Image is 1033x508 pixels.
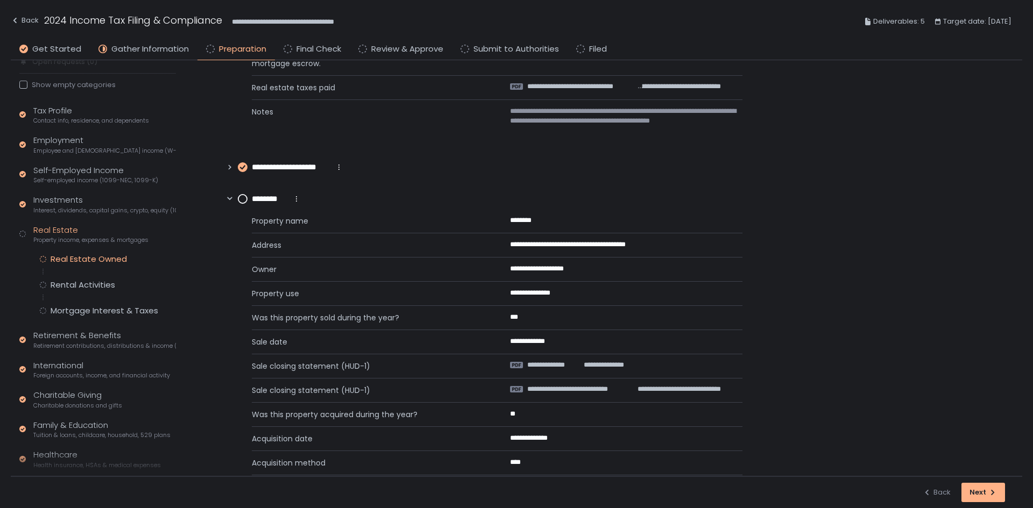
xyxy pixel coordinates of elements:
[252,433,484,444] span: Acquisition date
[589,43,607,55] span: Filed
[33,194,176,214] div: Investments
[33,449,161,469] div: Healthcare
[33,461,161,469] span: Health insurance, HSAs & medical expenses
[252,264,484,275] span: Owner
[33,134,176,155] div: Employment
[33,164,158,185] div: Self-Employed Income
[252,385,484,396] span: Sale closing statement (HUD-1)
[51,254,127,264] div: Real Estate Owned
[33,419,171,440] div: Family & Education
[33,117,149,125] span: Contact info, residence, and dependents
[252,312,484,323] span: Was this property sold during the year?
[33,105,149,125] div: Tax Profile
[371,43,443,55] span: Review & Approve
[923,488,951,497] div: Back
[33,236,148,244] span: Property income, expenses & mortgages
[219,43,266,55] span: Preparation
[33,224,148,245] div: Real Estate
[473,43,559,55] span: Submit to Authorities
[961,483,1005,502] button: Next
[252,82,484,93] span: Real estate taxes paid
[252,216,484,226] span: Property name
[32,43,81,55] span: Get Started
[252,457,484,468] span: Acquisition method
[252,361,484,371] span: Sale closing statement (HUD-1)
[33,402,122,410] span: Charitable donations and gifts
[943,15,1011,28] span: Target date: [DATE]
[296,43,341,55] span: Final Check
[33,330,176,350] div: Retirement & Benefits
[33,206,176,214] span: Interest, dividends, capital gains, crypto, equity (1099s, K-1s)
[252,288,484,299] span: Property use
[51,280,115,290] div: Rental Activities
[923,483,951,502] button: Back
[33,342,176,350] span: Retirement contributions, distributions & income (1099-R, 5498)
[252,337,484,347] span: Sale date
[252,106,484,135] span: Notes
[33,176,158,184] span: Self-employed income (1099-NEC, 1099-K)
[33,389,122,410] div: Charitable Giving
[44,13,222,27] h1: 2024 Income Tax Filing & Compliance
[11,13,39,31] button: Back
[11,14,39,27] div: Back
[32,57,97,67] span: Open requests (0)
[33,431,171,439] span: Tuition & loans, childcare, household, 529 plans
[33,360,170,380] div: International
[252,409,484,420] span: Was this property acquired during the year?
[252,240,484,251] span: Address
[33,147,176,155] span: Employee and [DEMOGRAPHIC_DATA] income (W-2s)
[873,15,925,28] span: Deliverables: 5
[33,371,170,380] span: Foreign accounts, income, and financial activity
[970,488,997,497] div: Next
[111,43,189,55] span: Gather Information
[51,305,158,316] div: Mortgage Interest & Taxes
